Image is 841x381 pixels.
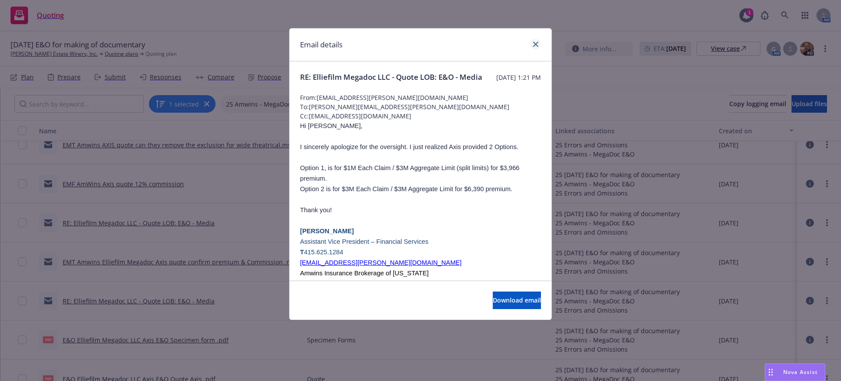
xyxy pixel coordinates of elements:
[300,259,462,266] a: [EMAIL_ADDRESS][PERSON_NAME][DOMAIN_NAME]
[304,249,343,256] span: 415.625.1284
[300,228,354,235] span: [PERSON_NAME]
[300,122,363,129] span: Hi [PERSON_NAME],
[783,368,818,376] span: Nova Assist
[493,296,541,304] span: Download email
[300,238,428,245] span: Assistant Vice President – Financial Services
[300,185,512,192] span: Option 2 is for $3M Each Claim / $3M Aggregate Limit for $6,390 premium.
[300,249,304,256] span: T
[530,39,541,50] a: close
[300,280,390,287] span: 3595 Mt. [STREET_ADDRESS]
[300,93,541,102] span: From: [EMAIL_ADDRESS][PERSON_NAME][DOMAIN_NAME]
[300,270,429,277] span: Amwins Insurance Brokerage of [US_STATE]
[300,72,482,82] span: RE: Elliefilm Megadoc LLC - Quote LOB: E&O - Media
[300,207,332,214] span: Thank you!
[300,143,519,150] span: I sincerely apologize for the oversight. I just realized Axis provided 2 Options.
[493,292,541,309] button: Download email
[765,364,776,381] div: Drag to move
[300,39,343,50] h1: Email details
[300,102,541,111] span: To: [PERSON_NAME][EMAIL_ADDRESS][PERSON_NAME][DOMAIN_NAME]
[300,111,541,121] span: Cc: [EMAIL_ADDRESS][DOMAIN_NAME]
[765,363,825,381] button: Nova Assist
[300,164,519,182] span: Option 1, is for $1M Each Claim / $3M Aggregate Limit (split limits) for $3,966 premium.
[496,73,541,82] span: [DATE] 1:21 PM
